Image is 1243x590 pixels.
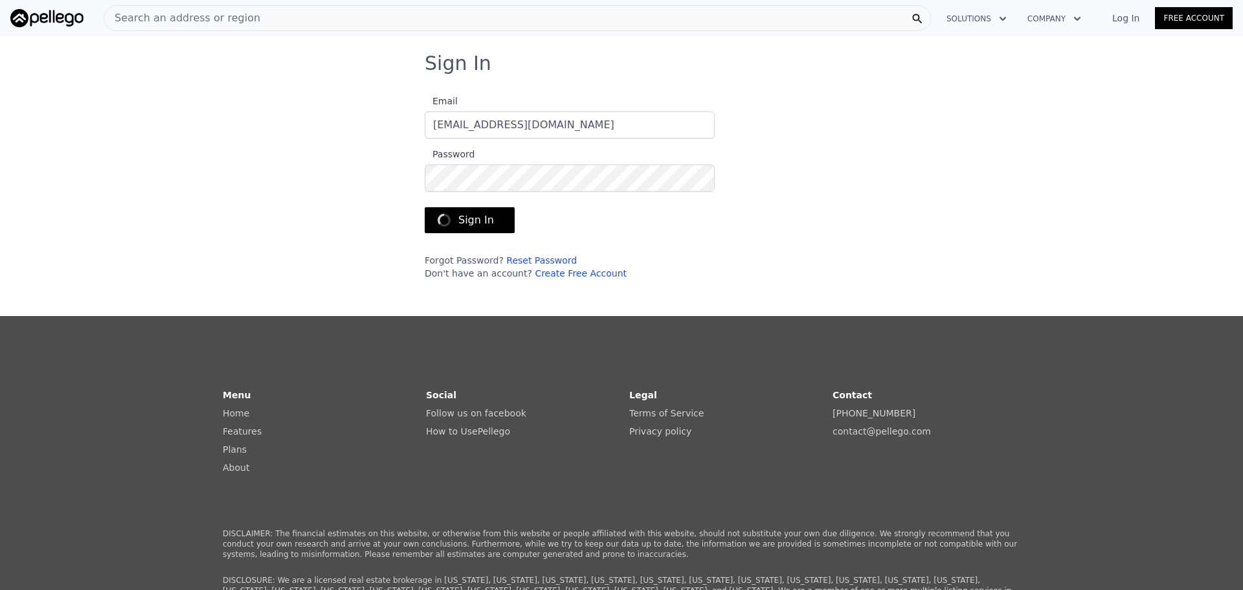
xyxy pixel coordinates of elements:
[833,390,872,400] strong: Contact
[629,426,691,437] a: Privacy policy
[425,52,818,75] h3: Sign In
[1017,7,1092,30] button: Company
[223,408,249,418] a: Home
[223,462,249,473] a: About
[425,111,715,139] input: Email
[833,408,915,418] a: [PHONE_NUMBER]
[629,390,657,400] strong: Legal
[936,7,1017,30] button: Solutions
[223,390,251,400] strong: Menu
[425,96,458,106] span: Email
[426,408,526,418] a: Follow us on facebook
[1155,7,1233,29] a: Free Account
[223,444,247,455] a: Plans
[506,255,577,266] a: Reset Password
[425,254,715,280] div: Forgot Password? Don't have an account?
[223,528,1020,560] p: DISCLAIMER: The financial estimates on this website, or otherwise from this website or people aff...
[535,268,627,278] a: Create Free Account
[425,149,475,159] span: Password
[104,10,260,26] span: Search an address or region
[833,426,931,437] a: contact@pellego.com
[1097,12,1155,25] a: Log In
[10,9,84,27] img: Pellego
[629,408,704,418] a: Terms of Service
[425,165,715,192] input: Password
[426,426,510,437] a: How to UsePellego
[426,390,456,400] strong: Social
[223,426,262,437] a: Features
[425,207,515,233] button: Sign In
